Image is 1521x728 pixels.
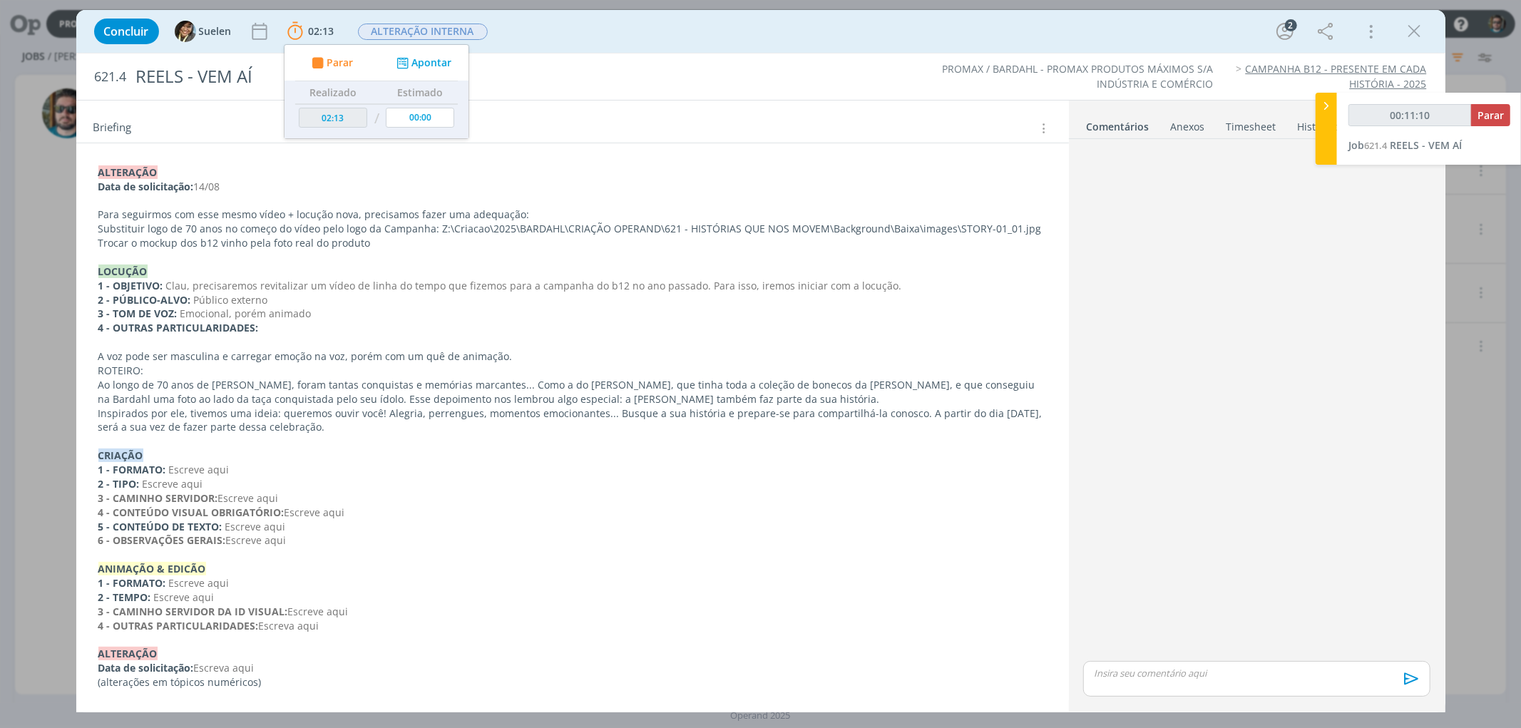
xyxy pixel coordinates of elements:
[98,647,158,660] strong: ALTERAÇÃO
[98,293,191,307] strong: 2 - PÚBLICO-ALVO:
[98,321,259,334] strong: 4 - OUTRAS PARTICULARIDADES:
[98,265,148,278] strong: LOCUÇÃO
[370,104,382,133] td: /
[1171,120,1205,134] div: Anexos
[284,20,338,43] button: 02:13
[98,562,206,575] strong: ANIMAÇÃO & EDICÃO
[1226,113,1277,134] a: Timesheet
[98,307,178,320] strong: 3 - TOM DE VOZ:
[199,26,232,36] span: Suelen
[154,590,215,604] span: Escreve aqui
[98,364,1047,378] p: ROTEIRO:
[194,293,268,307] span: Público externo
[95,69,127,85] span: 621.4
[309,24,334,38] span: 02:13
[1471,104,1510,126] button: Parar
[94,19,159,44] button: Concluir
[98,406,1047,435] p: Inspirados por ele, tivemos uma ideia: queremos ouvir você! Alegria, perrengues, momentos emocion...
[392,56,451,71] button: Apontar
[98,605,288,618] strong: 3 - CAMINHO SERVIDOR DA ID VISUAL:
[1478,108,1504,122] span: Parar
[175,21,196,42] img: S
[1285,19,1297,31] div: 2
[98,236,1047,250] p: Trocar o mockup dos b12 vinho pela foto real do produto
[284,44,469,139] ul: 02:13
[98,590,151,604] strong: 2 - TEMPO:
[285,506,345,519] span: Escreve aqui
[76,10,1445,712] div: dialog
[98,533,226,547] strong: 6 - OBSERVAÇÕES GERAIS:
[180,307,312,320] span: Emocional, porém animado
[98,619,259,632] strong: 4 - OUTRAS PARTICULARIDADES:
[98,463,166,476] strong: 1 - FORMATO:
[98,378,1047,406] p: Ao longo de 70 anos de [PERSON_NAME], foram tantas conquistas e memórias marcantes... Como a do [...
[194,661,255,675] span: Escreva aqui
[104,26,149,37] span: Concluir
[218,491,279,505] span: Escreve aqui
[98,520,222,533] strong: 5 - CONTEÚDO DE TEXTO:
[169,576,230,590] span: Escreve aqui
[225,520,286,533] span: Escreve aqui
[98,207,1047,222] p: Para seguirmos com esse mesmo vídeo + locução nova, precisamos fazer uma adequação:
[1297,113,1341,134] a: Histórico
[98,349,1047,364] p: A voz pode ser masculina e carregar emoção na voz, porém com um quê de animação.
[98,661,194,675] strong: Data de solicitação:
[1364,139,1387,152] span: 621.4
[98,180,194,193] strong: Data de solicitação:
[194,180,220,193] span: 14/08
[166,279,902,292] span: Clau, precisaremos revitalizar um vídeo de linha do tempo que fizemos para a campanha do b12 no a...
[1348,138,1462,152] a: Job621.4REELS - VEM AÍ
[382,81,458,104] th: Estimado
[226,533,287,547] span: Escreve aqui
[98,491,218,505] strong: 3 - CAMINHO SERVIDOR:
[295,81,371,104] th: Realizado
[357,23,488,41] button: ALTERAÇÃO INTERNA
[358,24,488,40] span: ALTERAÇÃO INTERNA
[1390,138,1462,152] span: REELS - VEM AÍ
[98,165,158,179] strong: ALTERAÇÃO
[98,506,285,519] strong: 4 - CONTEÚDO VISUAL OBRIGATÓRIO:
[259,619,319,632] span: Escreva aqui
[307,56,353,71] button: Parar
[93,119,132,138] span: Briefing
[1246,62,1427,90] a: CAMPANHA B12 - PRESENTE EM CADA HISTÓRIA - 2025
[98,477,140,491] strong: 2 - TIPO:
[143,477,203,491] span: Escreve aqui
[1086,113,1150,134] a: Comentários
[169,463,230,476] span: Escreve aqui
[130,59,866,94] div: REELS - VEM AÍ
[98,279,163,292] strong: 1 - OBJETIVO:
[326,58,352,68] span: Parar
[175,21,232,42] button: SSuelen
[98,222,1047,236] p: Substituir logo de 70 anos no começo do vídeo pelo logo da Campanha: Z:\Criacao\2025\BARDAHL\CRIA...
[98,576,166,590] strong: 1 - FORMATO:
[288,605,349,618] span: Escreve aqui
[942,62,1213,90] a: PROMAX / BARDAHL - PROMAX PRODUTOS MÁXIMOS S/A INDÚSTRIA E COMÉRCIO
[1274,20,1296,43] button: 2
[98,675,1047,689] p: (alterações em tópicos numéricos)
[98,448,143,462] strong: CRIAÇÃO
